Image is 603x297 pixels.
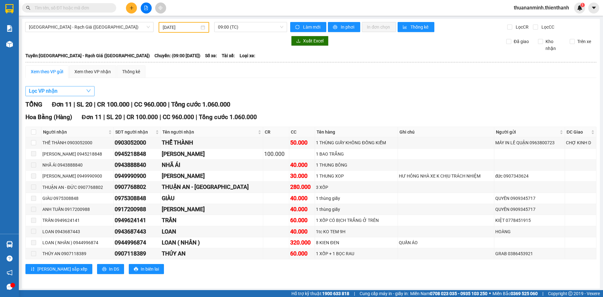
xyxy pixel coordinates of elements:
span: [PERSON_NAME] sắp xếp [37,266,87,272]
div: CHỢ KINH D [566,139,595,146]
td: 0949990900 [114,171,161,182]
div: NHÃ ÁI 0943888840 [42,162,112,168]
td: THUẬN AN - ĐỨC [161,182,263,193]
div: 0945218848 [115,150,160,158]
div: GRAB 0386453921 [495,250,564,257]
span: CC 960.000 [163,113,194,121]
td: 0975308848 [114,193,161,204]
span: Đã giao [511,38,531,45]
div: 1 BAO TRẮNG [316,151,396,157]
td: LOAN [161,226,263,237]
div: 50.000 [290,138,314,147]
sup: 1 [580,3,585,7]
td: NHÃ ÁI [161,160,263,171]
div: 0917200988 [115,205,160,214]
span: Tổng cước 1.060.000 [199,113,257,121]
span: question-circle [7,256,13,261]
span: printer [333,25,338,30]
div: LOAN 0943687443 [42,228,112,235]
div: HOÀNG [495,228,564,235]
div: [PERSON_NAME] [162,172,262,180]
span: bar-chart [403,25,408,30]
div: 1 XỐP CÓ BỊCH TRẮNG Ở TRÊN [316,217,396,224]
td: ANH TUẤN [161,204,263,215]
input: 21/06/2025 [163,24,199,31]
span: 09:00 (TC) [218,22,283,32]
td: LOAN ( NHÂN ) [161,237,263,248]
div: MÁY IN LÊ QUẬN 0963800723 [495,139,564,146]
div: 1 THUNG XOP [316,173,396,179]
div: 0943687443 [115,227,160,236]
th: Ghi chú [398,127,494,137]
span: Miền Nam [410,290,487,297]
td: 0917200988 [114,204,161,215]
span: SL 20 [106,113,122,121]
button: Lọc VP nhận [25,86,95,96]
span: CR 100.000 [97,101,129,108]
span: Sài Gòn - Rạch Giá (Hàng Hoá) [29,22,150,32]
div: 1 XỐP + 1 BỌC RAU [316,250,396,257]
div: GIÀU 0975308848 [42,195,112,202]
div: [PERSON_NAME] 0945218848 [42,151,112,157]
div: 1 THUNG BÔNG [316,162,396,168]
strong: 0708 023 035 - 0935 103 250 [430,291,487,296]
span: Đơn 11 [52,101,72,108]
td: THẾ THÀNH [161,137,263,148]
div: KIỆT 0778451915 [495,217,564,224]
span: Cung cấp máy in - giấy in: [360,290,409,297]
span: sync [295,25,301,30]
div: ANH TUẤN 0917200988 [42,206,112,213]
div: THẾ THÀNH [162,138,262,147]
td: 0943888840 [114,160,161,171]
div: QUYỀN 0909345717 [495,206,564,213]
th: CC [289,127,315,137]
button: bar-chartThống kê [398,22,434,32]
span: TỔNG [25,101,42,108]
div: LOAN ( NHÂN ) 0944996874 [42,239,112,246]
span: Số xe: [205,52,217,59]
div: Thống kê [122,68,140,75]
div: 0943888840 [115,161,160,169]
div: 0949990900 [115,172,160,180]
img: warehouse-icon [6,41,13,47]
span: Lọc VP nhận [29,87,57,95]
div: 3 XỐP [316,184,396,191]
button: In đơn chọn [362,22,396,32]
img: solution-icon [6,25,13,32]
span: ⚪️ [489,292,491,295]
div: 1 thùng giấy [316,206,396,213]
span: printer [102,267,106,272]
div: THÚY AN [162,249,262,258]
div: 0907768802 [115,183,160,191]
span: Lọc CR [513,24,530,30]
td: 0907118389 [114,248,161,259]
span: | [168,101,170,108]
span: 1 [581,3,584,7]
button: file-add [141,3,152,14]
th: Tên hàng [315,127,398,137]
td: GIÀU [161,193,263,204]
div: 40.000 [290,161,314,169]
button: printerIn DS [97,264,124,274]
div: Xem theo VP gửi [31,68,63,75]
div: [PERSON_NAME] [162,150,262,158]
div: THUẬN AN - ĐỨC 0907768802 [42,184,112,191]
img: logo-vxr [5,4,14,14]
td: 0907768802 [114,182,161,193]
div: [PERSON_NAME] 0949990900 [42,173,112,179]
span: file-add [144,6,148,10]
span: Tên người nhận [162,129,257,135]
div: 30.000 [290,172,314,180]
div: GIÀU [162,194,262,203]
div: HƯ HỎNG NHÀ XE K CHỊU TRÁCH NHIỆM [399,173,493,179]
span: notification [7,270,13,276]
span: Tài xế: [222,52,235,59]
span: In DS [109,266,119,272]
div: [PERSON_NAME] [162,205,262,214]
th: CR [263,127,289,137]
td: NGỌC HẠNH [161,149,263,160]
span: message [7,284,13,290]
span: SĐT người nhận [115,129,154,135]
b: Tuyến: [GEOGRAPHIC_DATA] - Rạch Giá ([GEOGRAPHIC_DATA]) [25,53,150,58]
